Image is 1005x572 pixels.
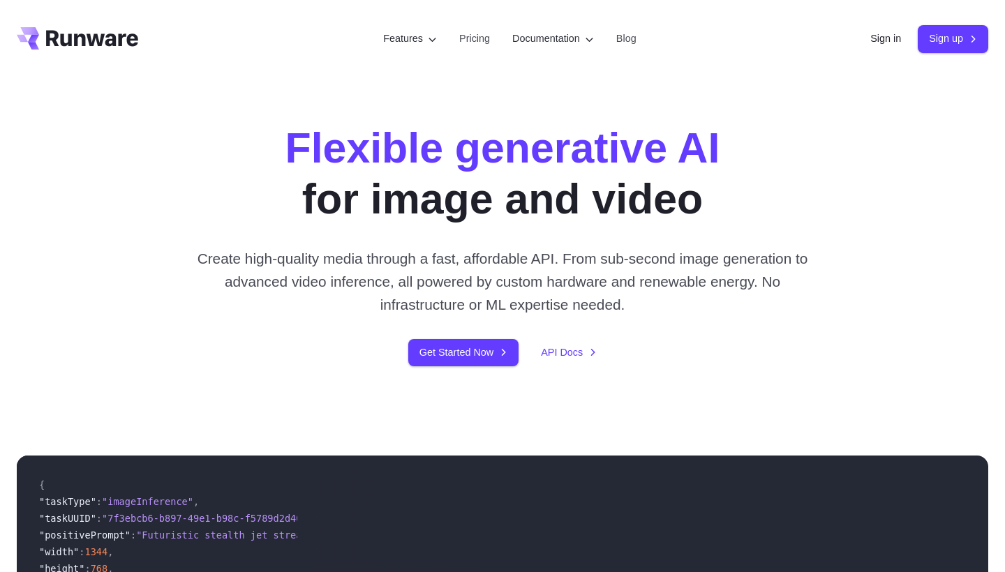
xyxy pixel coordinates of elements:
span: { [39,479,45,490]
label: Features [383,31,437,47]
a: Go to / [17,27,138,50]
span: "positivePrompt" [39,529,131,541]
span: : [96,496,102,507]
span: "Futuristic stealth jet streaking through a neon-lit cityscape with glowing purple exhaust" [136,529,656,541]
strong: Flexible generative AI [285,124,720,172]
span: "taskUUID" [39,513,96,524]
h1: for image and video [285,123,720,225]
a: Get Started Now [408,339,519,366]
a: Sign up [918,25,988,52]
span: , [107,546,113,557]
span: : [131,529,136,541]
p: Create high-quality media through a fast, affordable API. From sub-second image generation to adv... [192,247,814,317]
label: Documentation [512,31,594,47]
a: Blog [616,31,636,47]
span: , [193,496,199,507]
span: : [96,513,102,524]
span: "width" [39,546,79,557]
a: Pricing [459,31,490,47]
a: Sign in [870,31,901,47]
span: : [79,546,84,557]
a: API Docs [541,345,597,361]
span: "imageInference" [102,496,193,507]
span: 1344 [84,546,107,557]
span: "7f3ebcb6-b897-49e1-b98c-f5789d2d40d7" [102,513,319,524]
span: "taskType" [39,496,96,507]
